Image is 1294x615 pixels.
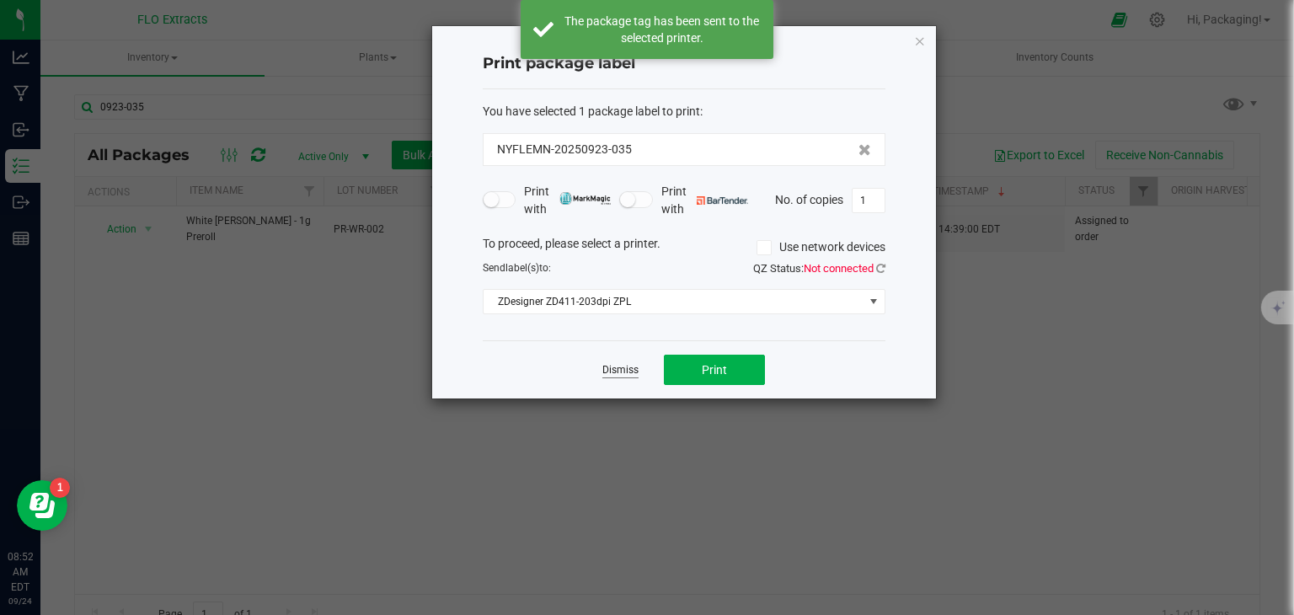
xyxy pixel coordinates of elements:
div: : [483,103,885,120]
span: NYFLEMN-20250923-035 [497,141,632,158]
img: bartender.png [697,196,748,205]
img: mark_magic_cybra.png [559,192,611,205]
iframe: Resource center unread badge [50,478,70,498]
iframe: Resource center [17,480,67,531]
span: Print [702,363,727,377]
span: Not connected [804,262,874,275]
span: Print with [661,183,748,218]
h4: Print package label [483,53,885,75]
span: ZDesigner ZD411-203dpi ZPL [484,290,864,313]
span: You have selected 1 package label to print [483,104,700,118]
button: Print [664,355,765,385]
span: No. of copies [775,192,843,206]
span: label(s) [505,262,539,274]
div: To proceed, please select a printer. [470,235,898,260]
span: Send to: [483,262,551,274]
span: Print with [524,183,611,218]
span: QZ Status: [753,262,885,275]
label: Use network devices [757,238,885,256]
div: The package tag has been sent to the selected printer. [563,13,761,46]
a: Dismiss [602,363,639,377]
